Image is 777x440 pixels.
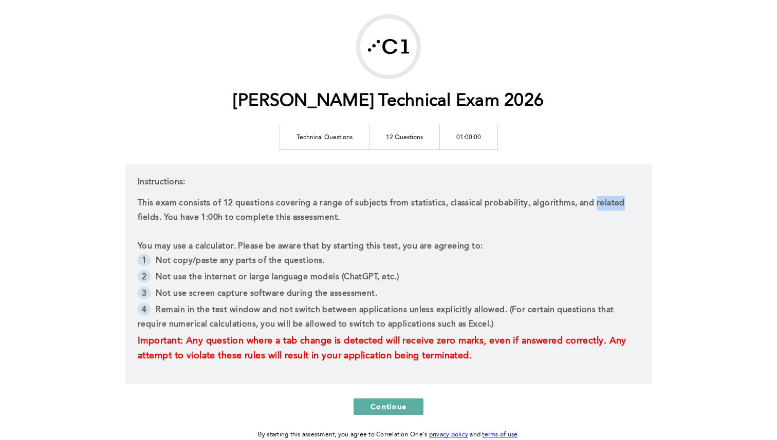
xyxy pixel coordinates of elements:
button: Continue [354,398,423,415]
a: privacy policy [429,432,469,438]
td: 01:00:00 [439,124,497,149]
p: You may use a calculator. Please be aware that by starting this test, you are agreeing to: [138,239,639,254]
span: Important: Any question where a tab change is detected will receive zero marks, even if answered ... [138,336,629,360]
p: This exam consists of 12 questions covering a range of subjects from statistics, classical probab... [138,196,639,225]
td: 12 Questions [369,124,439,149]
h1: [PERSON_NAME] Technical Exam 2026 [233,91,544,112]
span: Continue [371,401,406,411]
li: Remain in the test window and not switch between applications unless explicitly allowed. (For cer... [138,303,639,334]
td: Technical Questions [280,124,369,149]
a: terms of use [482,432,517,438]
div: Instructions: [125,164,652,384]
img: Marshall Wace [360,18,417,75]
li: Not copy/paste any parts of the questions. [138,254,639,270]
li: Not use the internet or large language models (ChatGPT, etc.) [138,270,639,286]
li: Not use screen capture software during the assessment. [138,286,639,303]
